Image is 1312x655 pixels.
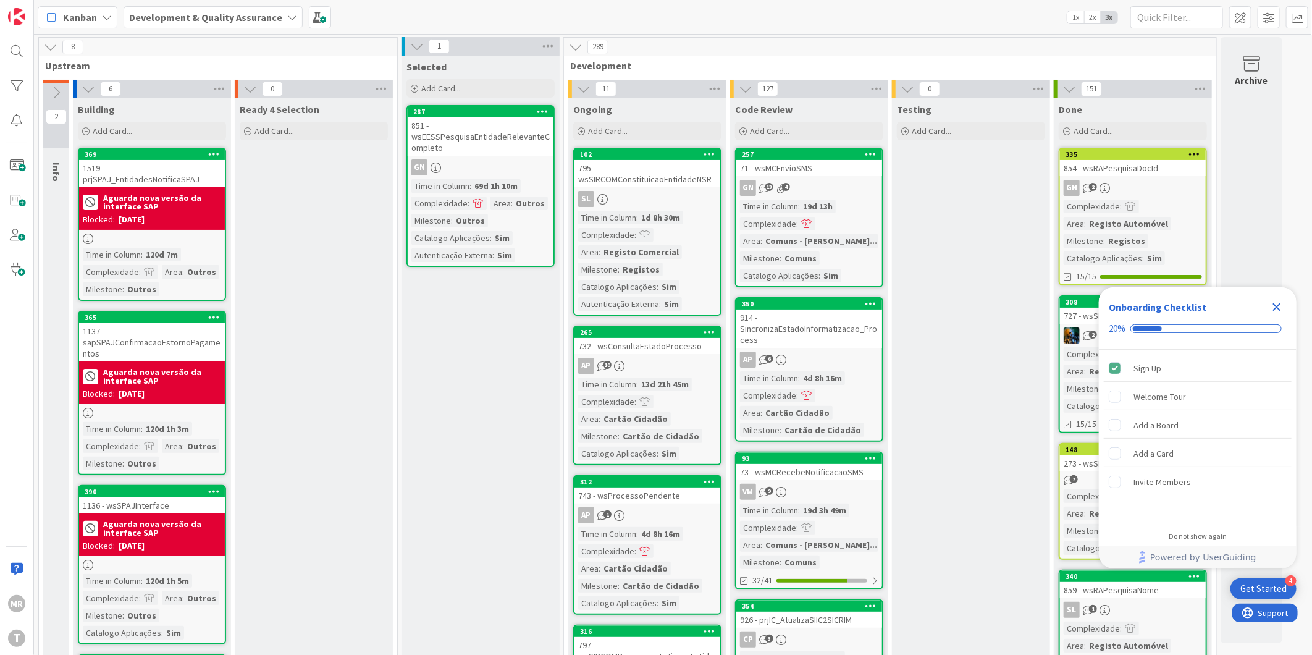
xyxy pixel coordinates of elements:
span: Add Card... [93,125,132,137]
div: 3651137 - sapSPAJConfirmacaoEstornoPagamentos [79,312,225,361]
div: Complexidade [83,439,139,453]
div: 4d 8h 16m [800,371,845,385]
div: 354 [736,601,882,612]
span: 32/41 [752,574,773,587]
span: 1 [429,39,450,54]
div: 350914 - SincronizaEstadoInformatizacao_Process [736,298,882,348]
div: VM [736,484,882,500]
div: Do not show again [1169,531,1227,541]
span: 6 [765,355,773,363]
div: Registo Criminal [1086,365,1160,378]
div: 148 [1066,446,1206,454]
img: JC [1064,327,1080,344]
span: : [1084,217,1086,230]
span: : [141,248,143,261]
div: 312743 - wsProcessoPendente [574,476,720,504]
span: : [468,196,469,210]
div: 13d 21h 45m [638,378,692,391]
div: Footer [1099,546,1297,568]
div: Area [578,562,599,575]
span: Add Card... [254,125,294,137]
div: Welcome Tour [1133,389,1186,404]
div: Catalogo Aplicações [1064,541,1142,555]
div: Milestone [740,251,780,265]
span: : [634,395,636,408]
span: Building [78,103,115,116]
div: 257 [742,150,882,159]
div: Complexidade [740,389,796,402]
span: Add Card... [1074,125,1113,137]
span: : [634,228,636,242]
div: [DATE] [119,213,145,226]
div: AP [736,352,882,368]
span: : [141,422,143,436]
span: 15/15 [1076,418,1096,431]
div: 390 [79,486,225,497]
span: : [780,251,781,265]
span: Add Card... [421,83,461,94]
span: : [1084,365,1086,378]
div: 743 - wsProcessoPendente [574,488,720,504]
b: Aguarda nova versão da interface SAP [103,193,221,211]
span: Ready 4 Selection [240,103,319,116]
div: 120d 7m [143,248,181,261]
div: Time in Column [740,371,798,385]
div: Catalogo Aplicações [411,231,490,245]
div: 69d 1h 10m [471,179,521,193]
div: Cartão de Cidadão [781,423,864,437]
div: 273 - wsSICRIMRequerimentoMTE [1060,455,1206,471]
div: Outros [453,214,488,227]
div: Welcome Tour is incomplete. [1104,383,1292,410]
div: Sim [658,447,679,460]
span: Powered by UserGuiding [1150,550,1256,565]
div: 308 [1060,297,1206,308]
span: : [1120,200,1122,213]
div: Registo Automóvel [1086,217,1171,230]
div: Area [1064,507,1084,520]
div: 73 - wsMCRecebeNotificacaoSMS [736,464,882,480]
div: 93 [742,454,882,463]
span: 0 [262,82,283,96]
div: Add a Board [1133,418,1179,433]
div: Milestone [578,579,618,593]
span: 6 [100,82,121,96]
span: : [760,538,762,552]
div: AP [574,358,720,374]
div: 365 [85,313,225,322]
div: Outros [124,457,159,470]
span: : [599,562,600,575]
span: : [760,406,762,420]
div: Registos [1105,234,1148,248]
span: 11 [595,82,616,96]
span: Ongoing [573,103,612,116]
div: 148 [1060,444,1206,455]
div: 369 [79,149,225,160]
div: AP [740,352,756,368]
span: : [636,378,638,391]
span: 2x [1084,11,1101,23]
span: 2 [1089,331,1097,339]
span: : [139,439,141,453]
span: Kanban [63,10,97,25]
b: Aguarda nova versão da interface SAP [103,368,221,385]
span: 9 [765,487,773,495]
div: 308 [1066,298,1206,306]
div: 102 [574,149,720,160]
div: Archive [1235,73,1268,88]
div: Sim [820,269,841,282]
span: Selected [406,61,447,73]
div: Cartão Cidadão [600,412,671,426]
span: : [618,263,620,276]
div: Autenticação Externa [578,297,659,311]
div: Cartão Cidadão [600,562,671,575]
div: Time in Column [740,504,798,517]
div: 340 [1066,572,1206,581]
div: Add a Card [1133,446,1174,461]
span: : [657,447,658,460]
div: 312 [580,478,720,486]
div: AP [578,507,594,523]
span: 15/15 [1076,270,1096,283]
div: Area [740,538,760,552]
div: Close Checklist [1267,297,1287,317]
div: Checklist Container [1099,287,1297,568]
